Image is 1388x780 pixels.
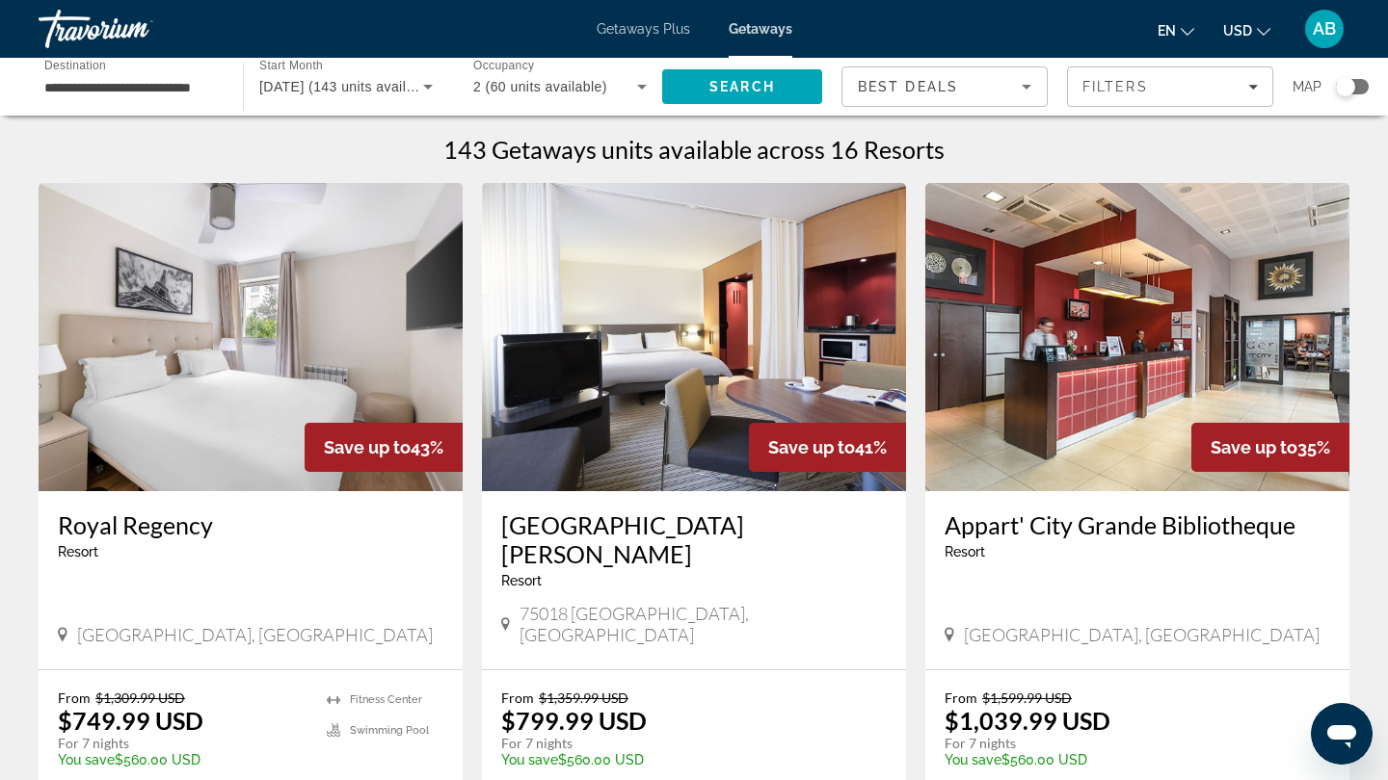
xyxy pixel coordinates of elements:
[58,735,307,752] p: For 7 nights
[443,135,945,164] h1: 143 Getaways units available across 16 Resorts
[945,510,1330,539] a: Appart' City Grande Bibliotheque
[501,706,647,735] p: $799.99 USD
[945,752,1311,767] p: $560.00 USD
[501,573,542,588] span: Resort
[1311,703,1373,765] iframe: Bouton de lancement de la fenêtre de messagerie
[709,79,775,94] span: Search
[729,21,792,37] a: Getaways
[1158,23,1176,39] span: en
[58,752,115,767] span: You save
[501,735,867,752] p: For 7 nights
[1211,437,1297,457] span: Save up to
[964,624,1320,645] span: [GEOGRAPHIC_DATA], [GEOGRAPHIC_DATA]
[44,59,106,71] span: Destination
[858,79,958,94] span: Best Deals
[749,423,906,472] div: 41%
[324,437,411,457] span: Save up to
[925,183,1349,491] img: Appart' City Grande Bibliotheque
[1082,79,1148,94] span: Filters
[482,183,906,491] img: B&B Hotel Paris Nord 18
[259,60,323,72] span: Start Month
[1223,16,1270,44] button: Change currency
[520,603,887,645] span: 75018 [GEOGRAPHIC_DATA], [GEOGRAPHIC_DATA]
[44,76,218,99] input: Select destination
[945,544,985,559] span: Resort
[95,689,185,706] span: $1,309.99 USD
[1313,19,1336,39] span: AB
[350,724,429,737] span: Swimming Pool
[1158,16,1194,44] button: Change language
[662,69,822,104] button: Search
[58,689,91,706] span: From
[39,183,463,491] img: Royal Regency
[39,4,231,54] a: Travorium
[1223,23,1252,39] span: USD
[982,689,1072,706] span: $1,599.99 USD
[305,423,463,472] div: 43%
[350,693,422,706] span: Fitness Center
[539,689,628,706] span: $1,359.99 USD
[58,510,443,539] a: Royal Regency
[501,752,867,767] p: $560.00 USD
[501,752,558,767] span: You save
[1293,73,1321,100] span: Map
[58,706,203,735] p: $749.99 USD
[945,706,1110,735] p: $1,039.99 USD
[1191,423,1349,472] div: 35%
[501,510,887,568] a: [GEOGRAPHIC_DATA][PERSON_NAME]
[473,60,534,72] span: Occupancy
[858,75,1031,98] mat-select: Sort by
[768,437,855,457] span: Save up to
[473,79,607,94] span: 2 (60 units available)
[945,752,1001,767] span: You save
[259,79,439,94] span: [DATE] (143 units available)
[945,735,1311,752] p: For 7 nights
[1067,66,1273,107] button: Filters
[58,752,307,767] p: $560.00 USD
[77,624,433,645] span: [GEOGRAPHIC_DATA], [GEOGRAPHIC_DATA]
[945,689,977,706] span: From
[58,544,98,559] span: Resort
[501,689,534,706] span: From
[1299,9,1349,49] button: User Menu
[597,21,690,37] a: Getaways Plus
